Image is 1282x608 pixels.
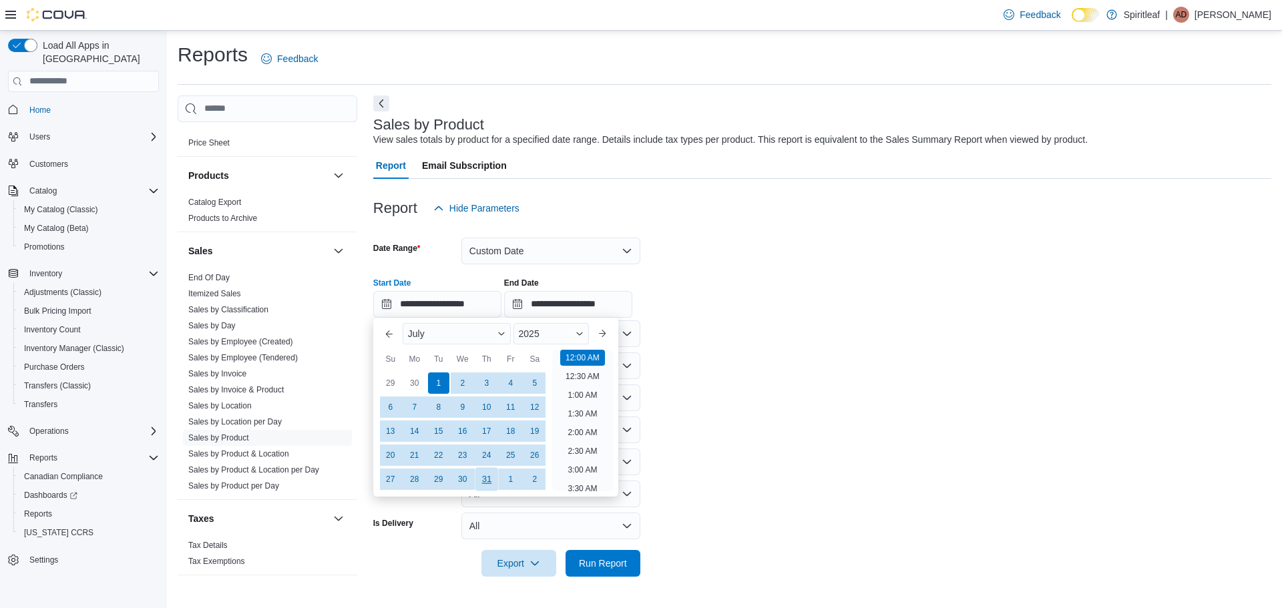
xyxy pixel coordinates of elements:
a: Sales by Invoice & Product [188,385,284,394]
div: Taxes [178,537,357,575]
a: Tax Details [188,541,228,550]
a: [US_STATE] CCRS [19,525,99,541]
a: Tax Exemptions [188,557,245,566]
button: Bulk Pricing Import [13,302,164,320]
span: Feedback [277,52,318,65]
a: Transfers [19,396,63,412]
a: Sales by Product per Day [188,481,279,491]
a: Sales by Employee (Created) [188,337,293,346]
button: Run Report [566,550,640,577]
div: day-17 [476,420,497,442]
a: Price Sheet [188,138,230,147]
div: Button. Open the year selector. 2025 is currently selected. [513,323,590,344]
div: day-23 [452,444,473,466]
span: Inventory Count [19,322,159,338]
div: day-6 [380,396,401,418]
span: Inventory [24,266,159,282]
div: Sa [524,348,546,370]
span: Tax Details [188,540,228,551]
div: day-29 [380,372,401,394]
p: | [1165,7,1168,23]
span: Reports [24,509,52,519]
div: day-2 [452,372,473,394]
span: Dark Mode [1072,22,1072,23]
div: Sales [178,270,357,499]
a: Customers [24,156,73,172]
button: Open list of options [622,360,632,371]
div: day-20 [380,444,401,466]
label: End Date [504,278,539,288]
div: day-13 [380,420,401,442]
div: day-2 [524,469,546,490]
span: Operations [29,426,69,436]
span: Adjustments (Classic) [24,287,101,298]
button: Export [481,550,556,577]
div: Tu [428,348,449,370]
span: Email Subscription [422,152,507,179]
button: Previous Month [379,323,400,344]
li: 12:30 AM [560,368,605,384]
nav: Complex example [8,95,159,605]
div: day-11 [500,396,521,418]
a: Itemized Sales [188,289,241,298]
button: Open list of options [622,424,632,435]
span: Feedback [1020,8,1060,21]
button: Users [3,127,164,146]
span: 2025 [519,328,540,339]
span: Catalog [29,186,57,196]
div: day-28 [404,469,425,490]
div: day-27 [380,469,401,490]
div: day-31 [475,467,498,491]
button: Open list of options [622,328,632,339]
button: Hide Parameters [428,195,525,222]
span: Inventory Count [24,324,81,335]
span: Inventory [29,268,62,279]
div: day-21 [404,444,425,466]
span: Washington CCRS [19,525,159,541]
a: Dashboards [19,487,83,503]
span: Dashboards [24,490,77,501]
div: day-8 [428,396,449,418]
span: Transfers (Classic) [24,380,91,391]
a: Adjustments (Classic) [19,284,107,300]
button: Custom Date [461,238,640,264]
div: Angela D [1173,7,1189,23]
div: July, 2025 [379,371,547,491]
span: Canadian Compliance [19,469,159,485]
button: Reports [13,505,164,523]
div: day-3 [476,372,497,394]
span: AD [1176,7,1187,23]
a: Sales by Product & Location per Day [188,465,319,475]
a: My Catalog (Classic) [19,202,103,218]
a: Sales by Classification [188,305,268,314]
div: day-30 [404,372,425,394]
div: Button. Open the month selector. July is currently selected. [403,323,511,344]
button: Purchase Orders [13,358,164,376]
span: Bulk Pricing Import [19,303,159,319]
button: Sales [188,244,328,258]
span: Users [29,131,50,142]
button: Products [331,168,347,184]
button: Taxes [331,511,347,527]
span: Users [24,129,159,145]
span: Home [24,101,159,118]
li: 1:30 AM [562,406,602,422]
button: Transfers (Classic) [13,376,164,395]
a: Settings [24,552,63,568]
div: day-19 [524,420,546,442]
div: day-15 [428,420,449,442]
button: Catalog [24,183,62,199]
button: Sales [331,243,347,259]
span: Customers [29,159,68,170]
a: Sales by Day [188,321,236,330]
li: 3:30 AM [562,481,602,497]
button: Users [24,129,55,145]
a: Sales by Employee (Tendered) [188,353,298,362]
button: Adjustments (Classic) [13,283,164,302]
a: Inventory Manager (Classic) [19,340,130,356]
span: Run Report [579,557,627,570]
div: day-4 [500,372,521,394]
